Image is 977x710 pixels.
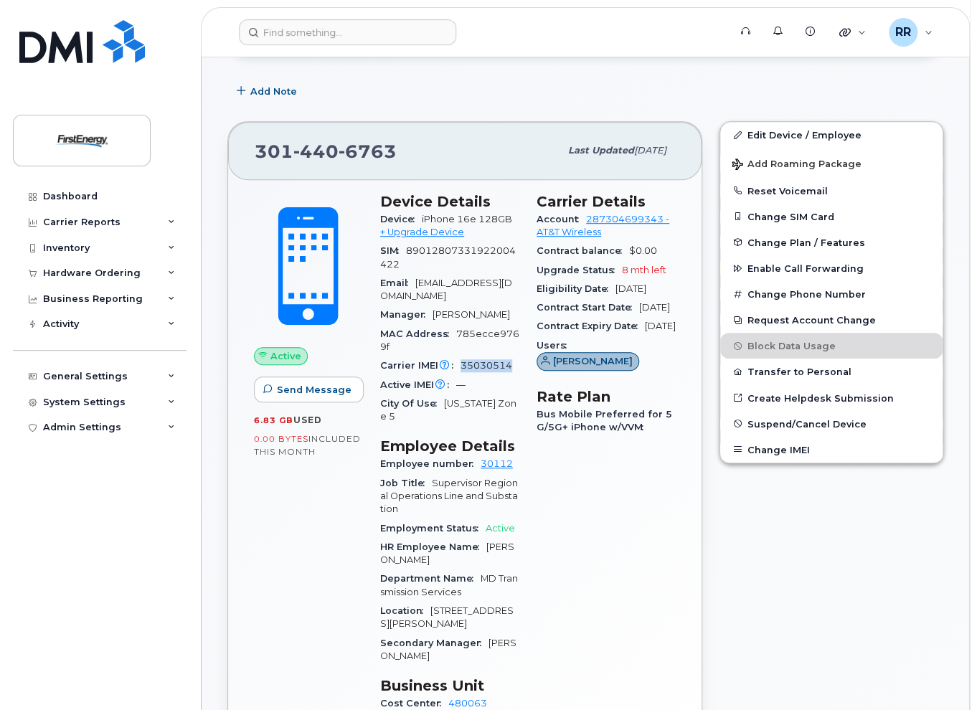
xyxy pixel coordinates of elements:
[380,458,481,469] span: Employee number
[879,18,943,47] div: Ryan Roman
[380,278,415,288] span: Email
[380,605,514,629] span: [STREET_ADDRESS][PERSON_NAME]
[720,229,943,255] button: Change Plan / Features
[380,360,461,371] span: Carrier IMEI
[380,573,518,597] span: MD Transmission Services
[720,411,943,437] button: Suspend/Cancel Device
[380,523,486,534] span: Employment Status
[720,437,943,463] button: Change IMEI
[720,178,943,204] button: Reset Voicemail
[568,145,634,156] span: Last updated
[720,385,943,411] a: Create Helpdesk Submission
[537,321,645,331] span: Contract Expiry Date
[339,141,397,162] span: 6763
[720,204,943,229] button: Change SIM Card
[537,302,639,313] span: Contract Start Date
[481,458,513,469] a: 30112
[380,193,519,210] h3: Device Details
[380,398,444,409] span: City Of Use
[254,377,364,402] button: Send Message
[634,145,666,156] span: [DATE]
[915,648,966,699] iframe: Messenger Launcher
[255,141,397,162] span: 301
[553,354,633,368] span: [PERSON_NAME]
[254,433,361,457] span: included this month
[380,573,481,584] span: Department Name
[537,265,622,275] span: Upgrade Status
[293,141,339,162] span: 440
[380,214,422,224] span: Device
[239,19,456,45] input: Find something...
[486,523,515,534] span: Active
[747,237,865,247] span: Change Plan / Features
[747,418,867,429] span: Suspend/Cancel Device
[254,434,308,444] span: 0.00 Bytes
[720,333,943,359] button: Block Data Usage
[732,158,862,172] span: Add Roaming Package
[537,245,629,256] span: Contract balance
[645,321,676,331] span: [DATE]
[293,415,322,425] span: used
[380,437,519,455] h3: Employee Details
[380,541,486,552] span: HR Employee Name
[829,18,876,47] div: Quicklinks
[537,283,615,294] span: Eligibility Date
[380,245,516,269] span: 89012807331922004422
[250,85,297,98] span: Add Note
[448,698,487,709] a: 480063
[720,255,943,281] button: Enable Call Forwarding
[380,605,430,616] span: Location
[720,281,943,307] button: Change Phone Number
[720,122,943,148] a: Edit Device / Employee
[537,214,586,224] span: Account
[227,78,309,104] button: Add Note
[456,379,466,390] span: —
[380,698,448,709] span: Cost Center
[433,309,510,320] span: [PERSON_NAME]
[380,478,518,515] span: Supervisor Regional Operations Line and Substation
[537,214,669,237] a: 287304699343 - AT&T Wireless
[254,415,293,425] span: 6.83 GB
[380,379,456,390] span: Active IMEI
[380,278,512,301] span: [EMAIL_ADDRESS][DOMAIN_NAME]
[622,265,666,275] span: 8 mth left
[720,359,943,384] button: Transfer to Personal
[380,398,516,422] span: [US_STATE] Zone 5
[720,148,943,178] button: Add Roaming Package
[461,360,512,371] span: 35030514
[537,356,639,366] a: [PERSON_NAME]
[537,340,574,351] span: Users
[277,383,351,397] span: Send Message
[747,263,864,274] span: Enable Call Forwarding
[615,283,646,294] span: [DATE]
[422,214,512,224] span: iPhone 16e 128GB
[720,307,943,333] button: Request Account Change
[537,193,676,210] h3: Carrier Details
[537,409,672,432] span: Bus Mobile Preferred for 5G/5G+ iPhone w/VVM
[380,638,488,648] span: Secondary Manager
[629,245,657,256] span: $0.00
[380,227,464,237] a: + Upgrade Device
[537,388,676,405] h3: Rate Plan
[639,302,670,313] span: [DATE]
[270,349,301,363] span: Active
[380,328,456,339] span: MAC Address
[380,245,406,256] span: SIM
[895,24,911,41] span: RR
[380,478,432,488] span: Job Title
[380,677,519,694] h3: Business Unit
[380,638,516,661] span: [PERSON_NAME]
[380,309,433,320] span: Manager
